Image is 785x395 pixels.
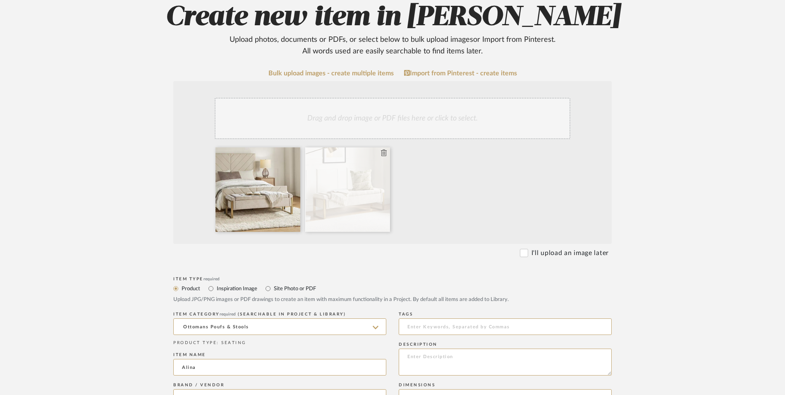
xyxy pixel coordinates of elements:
[173,283,612,294] mat-radio-group: Select item type
[220,312,236,316] span: required
[203,277,220,281] span: required
[531,248,609,258] label: I'll upload an image later
[173,340,386,346] div: PRODUCT TYPE
[173,359,386,376] input: Enter Name
[399,383,612,388] div: Dimensions
[268,70,394,77] a: Bulk upload images - create multiple items
[273,284,316,293] label: Site Photo or PDF
[399,318,612,335] input: Enter Keywords, Separated by Commas
[399,342,612,347] div: Description
[404,70,517,77] a: Import from Pinterest - create items
[173,318,386,335] input: Type a category to search and select
[181,284,200,293] label: Product
[173,352,386,357] div: Item name
[173,312,386,317] div: ITEM CATEGORY
[238,312,346,316] span: (Searchable in Project & Library)
[173,383,386,388] div: Brand / Vendor
[223,34,562,57] div: Upload photos, documents or PDFs, or select below to bulk upload images or Import from Pinterest ...
[173,296,612,304] div: Upload JPG/PNG images or PDF drawings to create an item with maximum functionality in a Project. ...
[129,1,656,57] h2: Create new item in [PERSON_NAME]
[217,341,246,345] span: : SEATING
[173,277,612,282] div: Item Type
[399,312,612,317] div: Tags
[216,284,257,293] label: Inspiration Image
